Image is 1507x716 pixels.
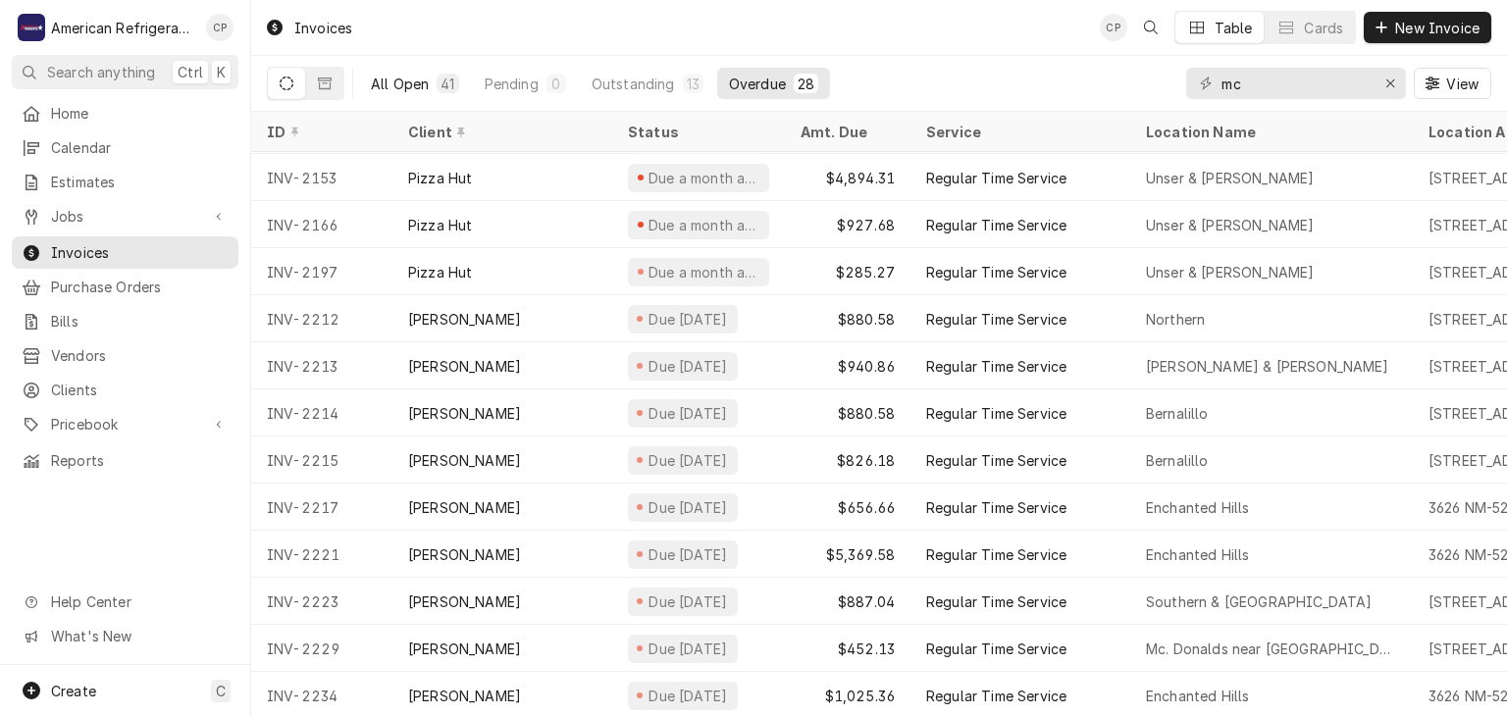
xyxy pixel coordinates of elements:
div: Mc. Donalds near [GEOGRAPHIC_DATA] [1146,639,1397,659]
div: Regular Time Service [926,262,1066,282]
div: Regular Time Service [926,497,1066,518]
div: Location Name [1146,122,1393,142]
span: What's New [51,626,227,646]
button: Search anythingCtrlK [12,55,238,89]
div: $880.58 [785,295,910,342]
div: Pending [485,74,539,94]
button: View [1414,68,1491,99]
span: K [217,62,226,82]
span: Estimates [51,172,229,192]
div: Due [DATE] [647,450,730,471]
div: 28 [798,74,814,94]
span: Pricebook [51,414,199,435]
div: Regular Time Service [926,450,1066,471]
a: Purchase Orders [12,271,238,303]
div: INV-2215 [251,436,392,484]
span: Search anything [47,62,155,82]
div: Pizza Hut [408,168,472,188]
a: Go to Pricebook [12,408,238,440]
div: $880.58 [785,389,910,436]
div: $452.13 [785,625,910,672]
div: INV-2153 [251,154,392,201]
div: Enchanted Hills [1146,686,1249,706]
div: Bernalillo [1146,450,1209,471]
div: Cordel Pyle's Avatar [1100,14,1127,41]
div: Amt. Due [801,122,891,142]
div: Northern [1146,309,1205,330]
span: Clients [51,380,229,400]
div: American Refrigeration LLC's Avatar [18,14,45,41]
div: Due [DATE] [647,497,730,518]
div: Overdue [729,74,786,94]
div: Due [DATE] [647,544,730,565]
a: Vendors [12,339,238,372]
div: INV-2214 [251,389,392,436]
span: Purchase Orders [51,277,229,297]
div: Regular Time Service [926,309,1066,330]
div: [PERSON_NAME] [408,591,521,612]
a: Clients [12,374,238,406]
div: Due [DATE] [647,403,730,424]
div: INV-2197 [251,248,392,295]
div: CP [206,14,234,41]
div: ID [267,122,373,142]
div: INV-2212 [251,295,392,342]
a: Bills [12,305,238,337]
div: Regular Time Service [926,215,1066,235]
div: Regular Time Service [926,544,1066,565]
div: [PERSON_NAME] [408,686,521,706]
div: $826.18 [785,436,910,484]
div: All Open [371,74,429,94]
div: Due [DATE] [647,686,730,706]
div: Regular Time Service [926,356,1066,377]
div: Due [DATE] [647,356,730,377]
div: Regular Time Service [926,639,1066,659]
span: Calendar [51,137,229,158]
div: Due a month ago [647,215,761,235]
div: [PERSON_NAME] [408,497,521,518]
div: Regular Time Service [926,591,1066,612]
div: Southern & [GEOGRAPHIC_DATA] [1146,591,1372,612]
div: Due [DATE] [647,591,730,612]
div: Regular Time Service [926,403,1066,424]
div: $656.66 [785,484,910,531]
div: Pizza Hut [408,262,472,282]
a: Estimates [12,166,238,198]
div: Enchanted Hills [1146,497,1249,518]
div: Due [DATE] [647,639,730,659]
div: Due [DATE] [647,309,730,330]
a: Go to What's New [12,620,238,652]
div: [PERSON_NAME] [408,544,521,565]
a: Calendar [12,131,238,164]
button: New Invoice [1364,12,1491,43]
span: View [1442,74,1482,94]
div: CP [1100,14,1127,41]
div: INV-2223 [251,578,392,625]
div: [PERSON_NAME] [408,450,521,471]
div: Bernalillo [1146,403,1209,424]
div: INV-2213 [251,342,392,389]
a: Go to Help Center [12,586,238,618]
span: Jobs [51,206,199,227]
div: Table [1215,18,1253,38]
div: $4,894.31 [785,154,910,201]
div: [PERSON_NAME] & [PERSON_NAME] [1146,356,1389,377]
a: Reports [12,444,238,477]
div: $887.04 [785,578,910,625]
div: Client [408,122,593,142]
div: Outstanding [592,74,675,94]
div: Due a month ago [647,262,761,282]
div: Enchanted Hills [1146,544,1249,565]
input: Keyword search [1221,68,1369,99]
div: American Refrigeration LLC [51,18,195,38]
button: Open search [1135,12,1167,43]
div: INV-2217 [251,484,392,531]
div: [PERSON_NAME] [408,356,521,377]
span: New Invoice [1391,18,1483,38]
div: $5,369.58 [785,531,910,578]
div: Due a month ago [647,168,761,188]
button: Erase input [1375,68,1406,99]
span: Reports [51,450,229,471]
div: Status [628,122,765,142]
div: Cordel Pyle's Avatar [206,14,234,41]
